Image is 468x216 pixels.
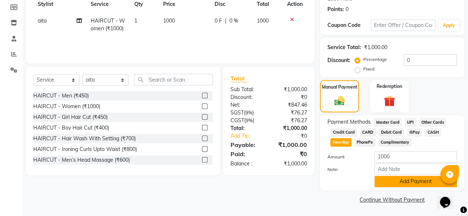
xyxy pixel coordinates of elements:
[230,109,244,116] span: SGST
[225,86,269,93] div: Sub Total:
[33,113,108,121] div: HAIRCUT - Girl Hair Cut (₹450)
[330,138,351,147] span: NearBuy
[225,160,269,168] div: Balance :
[225,150,269,158] div: Paid:
[245,110,252,116] span: 9%
[269,160,313,168] div: ₹1,000.00
[322,84,357,90] label: Manual Payment
[374,163,457,175] input: Add Note
[276,132,313,140] div: ₹0
[425,128,441,137] span: CASH
[33,135,136,143] div: HAIRCUT - Hair Wash With Setting (₹700)
[230,117,244,124] span: CGST
[91,17,125,32] span: HAIRCUT - Women (₹1000)
[33,145,137,153] div: HAIRCUT - Ironing Curls Upto Waist (₹800)
[378,138,412,147] span: Complimentary
[134,74,213,85] input: Search or Scan
[363,56,387,63] label: Percentage
[38,17,47,24] span: aita
[269,117,313,124] div: ₹76.27
[163,17,175,24] span: 1000
[360,128,376,137] span: CARD
[327,56,350,64] div: Discount:
[405,118,416,127] span: UPI
[269,150,313,158] div: ₹0
[225,124,269,132] div: Total:
[419,118,447,127] span: Other Cards
[364,44,387,51] div: ₹1,000.00
[225,140,269,149] div: Payable:
[374,118,402,127] span: Master Card
[380,94,398,108] img: _gift.svg
[230,75,248,82] span: Total
[269,93,313,101] div: ₹0
[269,86,313,93] div: ₹1,000.00
[269,140,313,149] div: ₹1,000.00
[437,186,461,209] iframe: chat widget
[229,17,238,25] span: 0 %
[327,44,361,51] div: Service Total:
[327,21,371,29] div: Coupon Code
[327,118,371,126] span: Payment Methods
[346,6,349,13] div: 0
[225,109,269,117] div: ( )
[215,17,222,25] span: 0 F
[330,128,357,137] span: Credit Card
[225,101,269,109] div: Net:
[379,128,404,137] span: Debit Card
[322,166,369,173] label: Note:
[257,17,269,24] span: 1000
[269,109,313,117] div: ₹76.27
[246,117,253,123] span: 9%
[33,156,130,164] div: HAIRCUT - Men’s Head Massage (₹600)
[225,17,226,25] span: |
[322,154,369,160] label: Amount:
[374,151,457,162] input: Amount
[327,6,344,13] div: Points:
[225,117,269,124] div: ( )
[321,196,463,204] a: Continue Without Payment
[33,124,109,132] div: HAIRCUT - Boy Hair Cut (₹400)
[363,66,374,72] label: Fixed
[269,124,313,132] div: ₹1,000.00
[225,132,276,140] a: Add Tip
[33,92,89,100] div: HAIRCUT - Men (₹450)
[407,128,422,137] span: GPay
[331,95,348,107] img: _cash.svg
[225,93,269,101] div: Discount:
[377,83,402,90] label: Redemption
[33,103,100,110] div: HAIRCUT - Women (₹1000)
[134,17,137,24] span: 1
[374,176,457,187] button: Add Payment
[354,138,376,147] span: PhonePe
[269,101,313,109] div: ₹847.46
